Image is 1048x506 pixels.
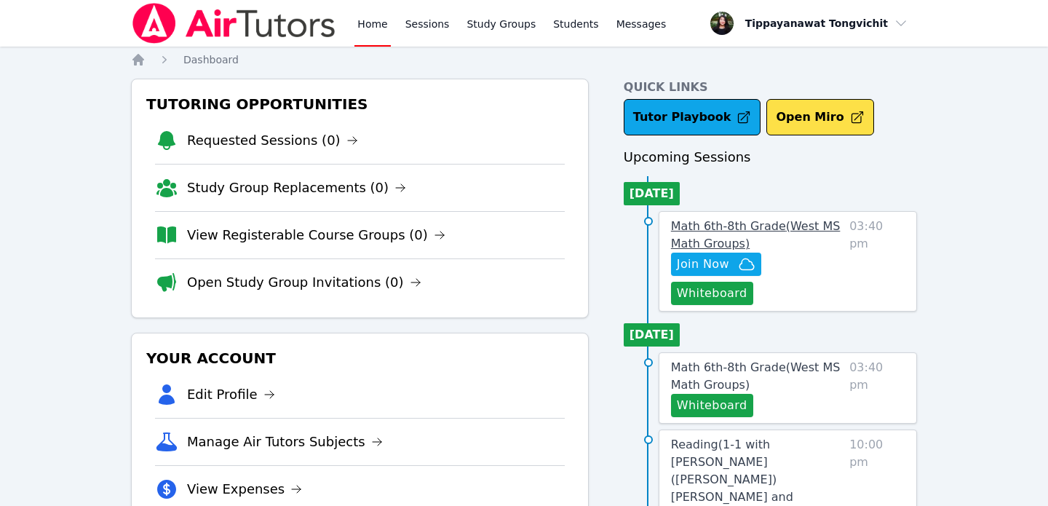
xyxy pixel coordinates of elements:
a: View Expenses [187,479,302,499]
a: Tutor Playbook [624,99,761,135]
li: [DATE] [624,323,680,347]
li: [DATE] [624,182,680,205]
span: Messages [616,17,667,31]
a: Edit Profile [187,384,275,405]
h3: Tutoring Opportunities [143,91,576,117]
span: Dashboard [183,54,239,66]
button: Open Miro [766,99,873,135]
span: Math 6th-8th Grade ( West MS Math Groups ) [671,219,841,250]
h4: Quick Links [624,79,917,96]
a: Math 6th-8th Grade(West MS Math Groups) [671,218,843,253]
h3: Your Account [143,345,576,371]
a: Requested Sessions (0) [187,130,358,151]
a: Manage Air Tutors Subjects [187,432,383,452]
span: Join Now [677,256,729,273]
a: Math 6th-8th Grade(West MS Math Groups) [671,359,843,394]
button: Join Now [671,253,761,276]
span: 03:40 pm [849,218,905,305]
a: Dashboard [183,52,239,67]
h3: Upcoming Sessions [624,147,917,167]
a: Study Group Replacements (0) [187,178,406,198]
span: 03:40 pm [849,359,905,417]
img: Air Tutors [131,3,337,44]
span: Math 6th-8th Grade ( West MS Math Groups ) [671,360,841,392]
a: Open Study Group Invitations (0) [187,272,421,293]
button: Whiteboard [671,394,753,417]
nav: Breadcrumb [131,52,917,67]
a: View Registerable Course Groups (0) [187,225,445,245]
button: Whiteboard [671,282,753,305]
